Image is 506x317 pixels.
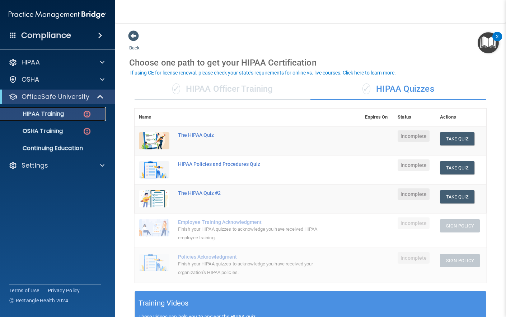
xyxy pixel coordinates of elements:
p: HIPAA [22,58,40,67]
button: Take Quiz [440,132,474,145]
div: Choose one path to get your HIPAA Certification [129,52,492,73]
img: danger-circle.6113f641.png [83,110,92,119]
a: Settings [9,161,104,170]
div: HIPAA Policies and Procedures Quiz [178,161,325,167]
a: OfficeSafe University [9,92,104,101]
span: ✓ [362,83,370,94]
th: Status [393,109,436,126]
th: Actions [436,109,486,126]
div: Finish your HIPAA quizzes to acknowledge you have received your organization’s HIPAA policies. [178,260,325,277]
h5: Training Videos [139,297,189,309]
a: Terms of Use [9,287,39,294]
div: The HIPAA Quiz #2 [178,190,325,196]
button: Open Resource Center, 2 new notifications [478,32,499,53]
div: Employee Training Acknowledgment [178,219,325,225]
button: Take Quiz [440,190,474,203]
div: If using CE for license renewal, please check your state's requirements for online vs. live cours... [130,70,396,75]
button: Sign Policy [440,219,480,232]
button: Sign Policy [440,254,480,267]
img: PMB logo [9,8,106,22]
p: OSHA Training [5,128,63,135]
p: Continuing Education [5,145,103,152]
p: OfficeSafe University [22,92,89,101]
img: danger-circle.6113f641.png [83,127,92,136]
span: Incomplete [398,252,430,264]
div: Policies Acknowledgment [178,254,325,260]
a: Back [129,37,140,51]
div: Finish your HIPAA quizzes to acknowledge you have received HIPAA employee training. [178,225,325,242]
iframe: Drift Widget Chat Controller [382,266,497,295]
a: Privacy Policy [48,287,80,294]
h4: Compliance [21,30,71,40]
div: HIPAA Quizzes [310,78,486,100]
a: OSHA [9,75,104,84]
button: If using CE for license renewal, please check your state's requirements for online vs. live cours... [129,69,397,76]
div: HIPAA Officer Training [135,78,310,100]
div: 2 [496,37,498,46]
a: HIPAA [9,58,104,67]
div: The HIPAA Quiz [178,132,325,138]
p: Settings [22,161,48,170]
span: ✓ [172,83,180,94]
th: Name [135,109,174,126]
span: Ⓒ Rectangle Health 2024 [9,297,68,304]
span: Incomplete [398,130,430,142]
button: Take Quiz [440,161,474,174]
span: Incomplete [398,188,430,200]
p: HIPAA Training [5,110,64,117]
span: Incomplete [398,159,430,171]
p: OSHA [22,75,39,84]
span: Incomplete [398,217,430,229]
th: Expires On [361,109,393,126]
